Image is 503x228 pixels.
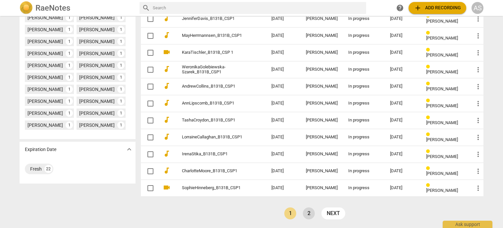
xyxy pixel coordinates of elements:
[79,14,115,21] div: [PERSON_NAME]
[426,47,432,52] span: Review status: in progress
[390,135,416,140] div: [DATE]
[426,103,458,108] span: [PERSON_NAME]
[79,74,115,81] div: [PERSON_NAME]
[266,129,301,146] td: [DATE]
[182,152,248,157] a: IrenaStika_B131B_CSP1
[348,135,379,140] div: In progress
[426,98,432,103] span: Review status: in progress
[266,27,301,44] td: [DATE]
[66,50,73,57] div: 1
[28,86,63,93] div: [PERSON_NAME]
[117,98,125,105] div: 1
[426,86,458,91] span: [PERSON_NAME]
[79,98,115,105] div: [PERSON_NAME]
[266,78,301,95] td: [DATE]
[28,98,63,105] div: [PERSON_NAME]
[426,132,432,137] span: Review status: in progress
[348,169,379,174] div: In progress
[426,183,432,188] span: Review status: in progress
[28,14,63,21] div: [PERSON_NAME]
[426,166,432,171] span: Review status: in progress
[348,152,379,157] div: In progress
[66,98,73,105] div: 1
[182,169,248,174] a: CharlotteMoore_B131B_CSP1
[163,65,171,73] span: audiotrack
[117,38,125,45] div: 1
[426,188,458,193] span: [PERSON_NAME]
[426,149,432,154] span: Review status: in progress
[390,84,416,89] div: [DATE]
[306,33,338,38] div: [PERSON_NAME]
[426,154,458,159] span: [PERSON_NAME]
[474,116,482,124] span: more_vert
[117,86,125,93] div: 1
[474,66,482,74] span: more_vert
[396,4,404,12] span: help
[348,84,379,89] div: In progress
[306,152,338,157] div: [PERSON_NAME]
[117,62,125,69] div: 1
[348,101,379,106] div: In progress
[390,67,416,72] div: [DATE]
[348,67,379,72] div: In progress
[394,2,406,14] a: Help
[266,44,301,61] td: [DATE]
[163,150,171,158] span: audiotrack
[182,84,248,89] a: AndrewCollins_B131B_CSP1
[390,186,416,190] div: [DATE]
[306,67,338,72] div: [PERSON_NAME]
[28,74,63,81] div: [PERSON_NAME]
[426,115,432,120] span: Review status: in progress
[426,36,458,40] span: [PERSON_NAME]
[474,150,482,158] span: more_vert
[117,110,125,117] div: 1
[390,16,416,21] div: [DATE]
[28,26,63,33] div: [PERSON_NAME]
[348,33,379,38] div: In progress
[306,84,338,89] div: [PERSON_NAME]
[348,118,379,123] div: In progress
[28,38,63,45] div: [PERSON_NAME]
[474,32,482,40] span: more_vert
[306,135,338,140] div: [PERSON_NAME]
[79,62,115,69] div: [PERSON_NAME]
[28,122,63,128] div: [PERSON_NAME]
[306,169,338,174] div: [PERSON_NAME]
[409,2,466,14] button: Upload
[348,16,379,21] div: In progress
[44,165,52,173] div: 22
[182,135,248,140] a: LorraineCallaghan_B131B_CSP1
[426,64,432,69] span: Review status: in progress
[306,118,338,123] div: [PERSON_NAME]
[153,3,363,13] input: Search
[66,110,73,117] div: 1
[472,2,483,14] button: AS
[266,10,301,27] td: [DATE]
[182,65,248,75] a: WeronikaGolebiewska-Szarek_B131B_CSP1
[182,186,248,190] a: SophieHinneberg_B131B_CSP1
[266,146,301,163] td: [DATE]
[426,171,458,176] span: [PERSON_NAME]
[474,184,482,192] span: more_vert
[306,50,338,55] div: [PERSON_NAME]
[163,133,171,141] span: audiotrack
[182,16,248,21] a: JenniferDavis_B131B_CSP1
[20,1,33,15] img: Logo
[474,49,482,57] span: more_vert
[426,19,458,24] span: [PERSON_NAME]
[266,95,301,112] td: [DATE]
[306,101,338,106] div: [PERSON_NAME]
[390,118,416,123] div: [DATE]
[303,207,315,219] a: Page 2
[163,99,171,107] span: audiotrack
[321,207,345,219] a: next
[414,4,422,12] span: add
[117,50,125,57] div: 1
[163,14,171,22] span: audiotrack
[426,120,458,125] span: [PERSON_NAME]
[117,121,125,129] div: 1
[266,61,301,78] td: [DATE]
[125,145,133,153] span: expand_more
[35,3,70,13] h2: RaeNotes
